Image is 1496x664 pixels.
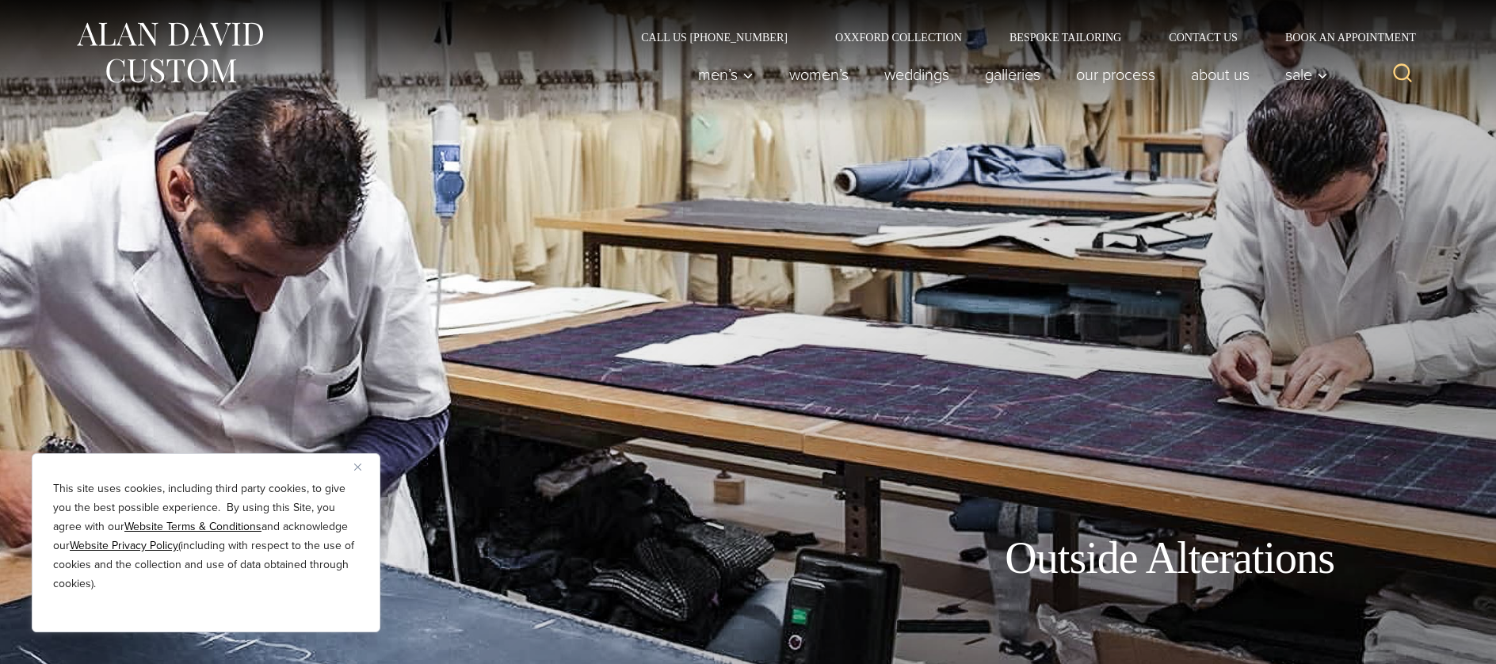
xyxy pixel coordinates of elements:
button: View Search Form [1383,55,1422,93]
span: Sale [1285,67,1328,82]
h1: Outside Alterations [1005,532,1334,585]
a: Bespoke Tailoring [986,32,1145,43]
a: Website Privacy Policy [70,537,178,554]
a: About Us [1174,59,1268,90]
a: Book an Appointment [1261,32,1422,43]
a: Oxxford Collection [811,32,986,43]
a: Our Process [1059,59,1174,90]
p: This site uses cookies, including third party cookies, to give you the best possible experience. ... [53,479,359,593]
img: Close [354,464,361,471]
a: Website Terms & Conditions [124,518,261,535]
button: Close [354,457,373,476]
a: weddings [867,59,967,90]
a: Call Us [PHONE_NUMBER] [617,32,811,43]
span: Men’s [698,67,754,82]
a: Contact Us [1145,32,1261,43]
nav: Primary Navigation [681,59,1337,90]
a: Galleries [967,59,1059,90]
nav: Secondary Navigation [617,32,1422,43]
a: Women’s [772,59,867,90]
img: Alan David Custom [74,17,265,88]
